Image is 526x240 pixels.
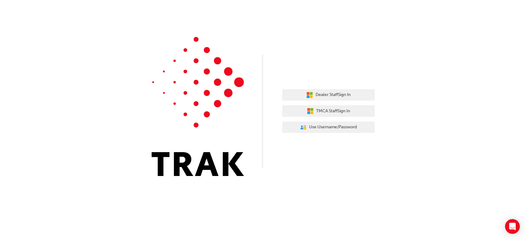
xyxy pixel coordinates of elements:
[282,105,375,117] button: TMCA StaffSign In
[316,108,350,115] span: TMCA Staff Sign In
[316,91,351,98] span: Dealer Staff Sign In
[282,89,375,101] button: Dealer StaffSign In
[282,122,375,133] button: Use Username/Password
[505,219,520,234] div: Open Intercom Messenger
[152,37,244,176] img: Trak
[309,124,357,131] span: Use Username/Password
